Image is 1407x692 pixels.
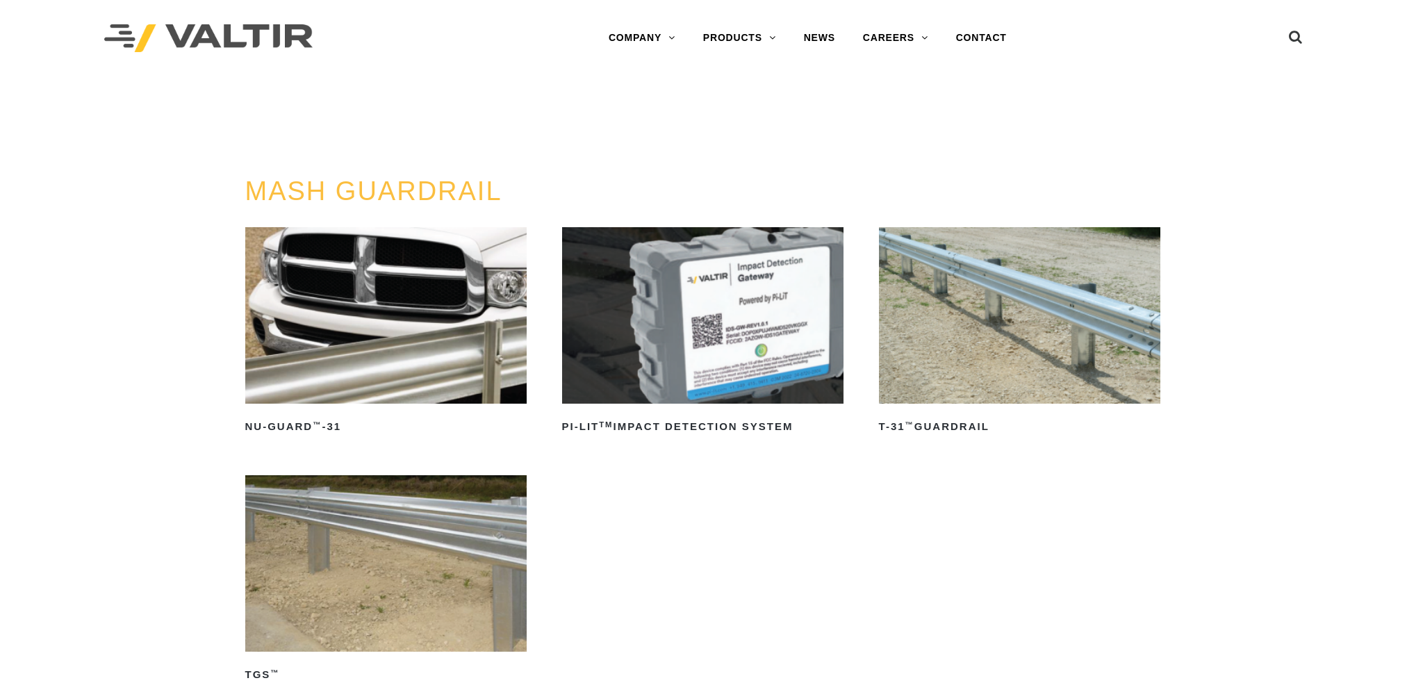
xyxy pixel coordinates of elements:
a: CONTACT [942,24,1021,52]
a: COMPANY [595,24,689,52]
sup: ™ [270,668,279,677]
sup: ™ [313,420,322,429]
a: PI-LITTMImpact Detection System [562,227,844,438]
sup: ™ [905,420,914,429]
a: CAREERS [849,24,942,52]
a: PRODUCTS [689,24,790,52]
sup: TM [599,420,613,429]
h2: T-31 Guardrail [879,416,1161,438]
h2: PI-LIT Impact Detection System [562,416,844,438]
a: T-31™Guardrail [879,227,1161,438]
a: NEWS [790,24,849,52]
a: MASH GUARDRAIL [245,176,502,206]
img: Valtir [104,24,313,53]
a: NU-GUARD™-31 [245,227,527,438]
h2: NU-GUARD -31 [245,416,527,438]
h2: TGS [245,664,527,686]
a: TGS™ [245,475,527,686]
